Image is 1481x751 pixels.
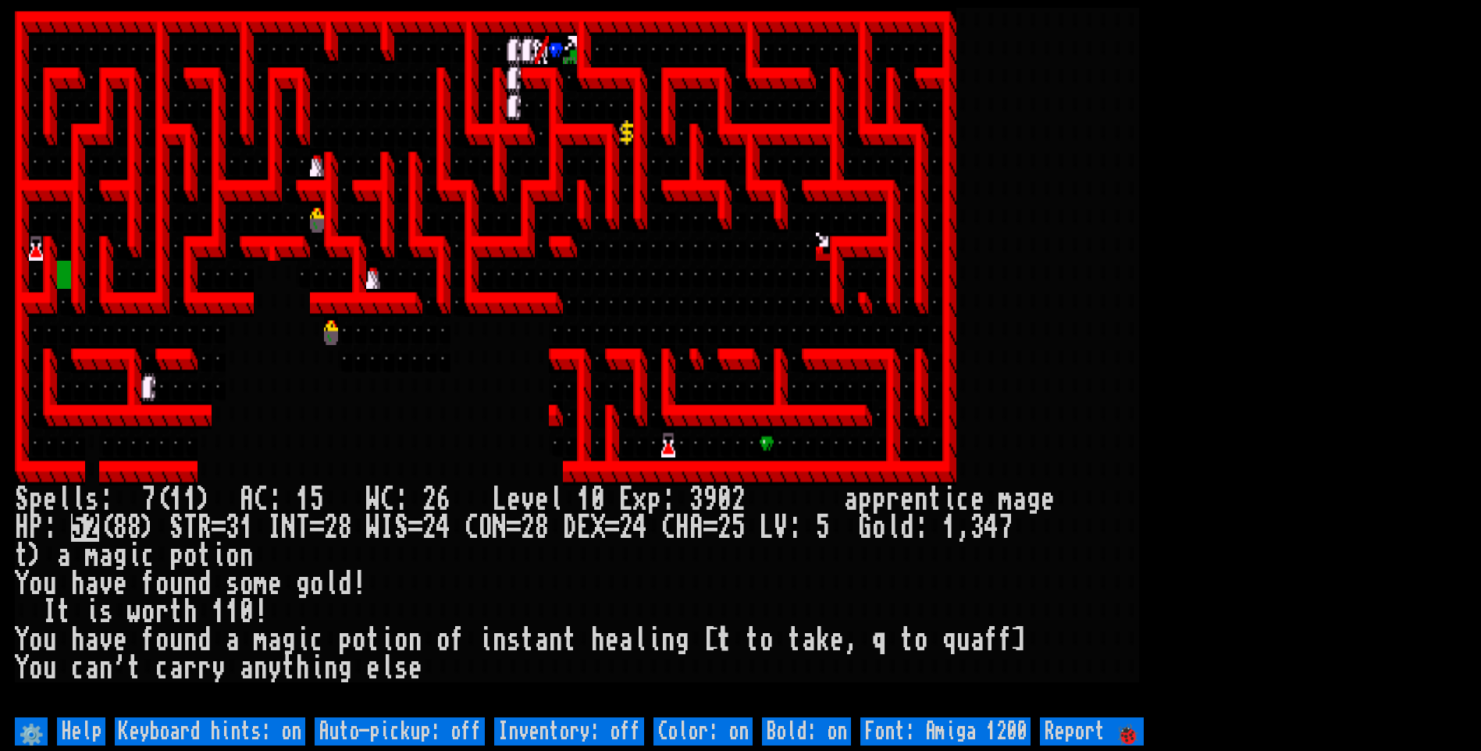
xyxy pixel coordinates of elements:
[29,486,43,514] div: p
[226,514,240,542] div: 3
[844,626,858,654] div: ,
[816,626,830,654] div: k
[43,486,57,514] div: e
[507,626,521,654] div: s
[633,514,647,542] div: 4
[71,514,85,542] mark: 5
[212,514,226,542] div: =
[169,542,183,570] div: p
[788,626,802,654] div: t
[653,717,753,746] input: Color: on
[450,626,465,654] div: f
[183,486,198,514] div: 1
[661,626,675,654] div: n
[914,514,928,542] div: :
[183,542,198,570] div: o
[57,486,71,514] div: l
[465,514,479,542] div: C
[970,514,984,542] div: 3
[999,626,1013,654] div: f
[788,514,802,542] div: :
[254,626,268,654] div: m
[1013,626,1027,654] div: ]
[802,626,816,654] div: a
[380,654,394,682] div: l
[282,654,296,682] div: t
[254,486,268,514] div: C
[29,514,43,542] div: P
[338,570,352,598] div: d
[99,654,113,682] div: n
[240,514,254,542] div: 1
[394,626,408,654] div: o
[494,717,644,746] input: Inventory: off
[661,514,675,542] div: C
[338,654,352,682] div: g
[984,626,999,654] div: f
[436,486,450,514] div: 6
[254,598,268,626] div: !
[380,486,394,514] div: C
[15,654,29,682] div: Y
[999,514,1013,542] div: 7
[366,514,380,542] div: W
[226,598,240,626] div: 1
[956,626,970,654] div: u
[507,486,521,514] div: e
[226,626,240,654] div: a
[830,626,844,654] div: e
[338,514,352,542] div: 8
[183,570,198,598] div: n
[422,486,436,514] div: 2
[268,570,282,598] div: e
[198,570,212,598] div: d
[605,514,619,542] div: =
[99,570,113,598] div: v
[900,626,914,654] div: t
[928,486,942,514] div: t
[493,626,507,654] div: n
[15,486,29,514] div: S
[15,626,29,654] div: Y
[71,654,85,682] div: c
[127,598,141,626] div: w
[900,514,914,542] div: d
[591,626,605,654] div: h
[268,514,282,542] div: I
[212,542,226,570] div: i
[689,514,703,542] div: A
[591,514,605,542] div: X
[141,598,155,626] div: o
[198,654,212,682] div: r
[43,570,57,598] div: u
[408,514,422,542] div: =
[1040,717,1144,746] input: Report 🐞
[703,514,717,542] div: =
[703,486,717,514] div: 9
[942,626,956,654] div: q
[43,626,57,654] div: u
[43,654,57,682] div: u
[956,514,970,542] div: ,
[99,598,113,626] div: s
[535,486,549,514] div: e
[226,542,240,570] div: o
[315,717,485,746] input: Auto-pickup: off
[169,570,183,598] div: u
[310,626,324,654] div: c
[762,717,851,746] input: Bold: on
[703,626,717,654] div: [
[115,717,305,746] input: Keyboard hints: on
[29,654,43,682] div: o
[85,570,99,598] div: a
[43,598,57,626] div: I
[240,570,254,598] div: o
[619,486,633,514] div: E
[169,626,183,654] div: u
[408,654,422,682] div: e
[296,654,310,682] div: h
[183,598,198,626] div: h
[647,626,661,654] div: i
[141,542,155,570] div: c
[198,626,212,654] div: d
